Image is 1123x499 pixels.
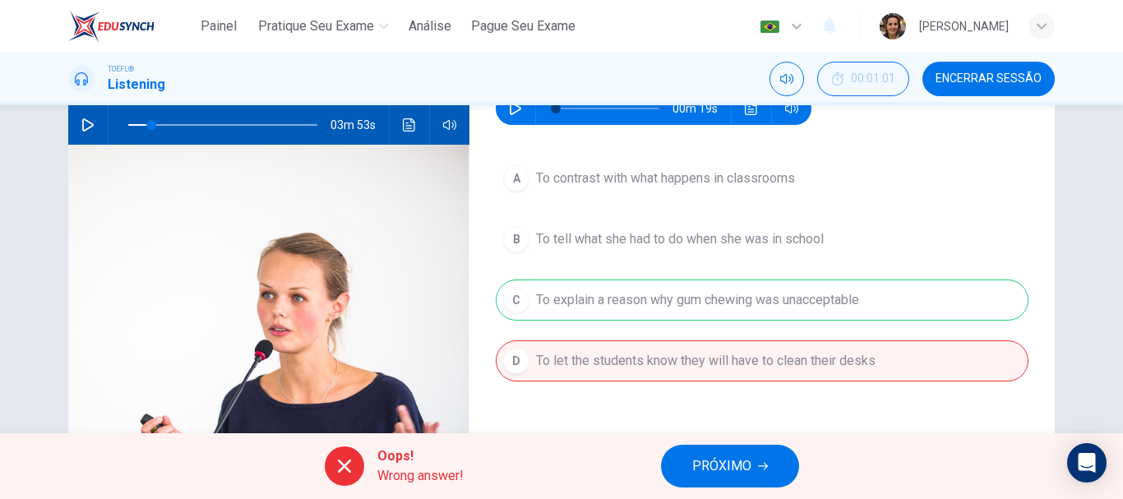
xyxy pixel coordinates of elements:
[851,72,895,85] span: 00:01:01
[936,72,1042,85] span: Encerrar Sessão
[817,62,909,96] div: Esconder
[402,12,458,41] button: Análise
[692,455,751,478] span: PRÓXIMO
[377,446,464,466] span: Oops!
[471,16,575,36] span: Pague Seu Exame
[108,63,134,75] span: TOEFL®
[672,92,731,125] span: 00m 19s
[252,12,395,41] button: Pratique seu exame
[922,62,1055,96] button: Encerrar Sessão
[68,10,155,43] img: EduSynch logo
[880,13,906,39] img: Profile picture
[68,10,192,43] a: EduSynch logo
[377,466,464,486] span: Wrong answer!
[192,12,245,41] button: Painel
[817,62,909,96] button: 00:01:01
[919,16,1009,36] div: [PERSON_NAME]
[769,62,804,96] div: Silenciar
[760,21,780,33] img: pt
[330,105,389,145] span: 03m 53s
[738,92,765,125] button: Clique para ver a transcrição do áudio
[661,445,799,487] button: PRÓXIMO
[464,12,582,41] button: Pague Seu Exame
[108,75,165,95] h1: Listening
[201,16,237,36] span: Painel
[409,16,451,36] span: Análise
[258,16,374,36] span: Pratique seu exame
[396,105,423,145] button: Clique para ver a transcrição do áudio
[1067,443,1107,483] div: Open Intercom Messenger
